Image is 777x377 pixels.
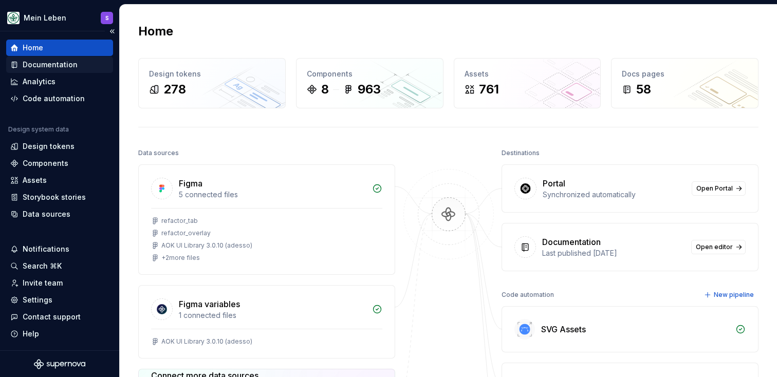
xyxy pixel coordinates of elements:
[138,164,395,275] a: Figma5 connected filesrefactor_tabrefactor_overlayAOK UI Library 3.0.10 (adesso)+2more files
[23,175,47,185] div: Assets
[179,310,366,321] div: 1 connected files
[23,141,75,152] div: Design tokens
[691,240,746,254] a: Open editor
[611,58,758,108] a: Docs pages58
[23,295,52,305] div: Settings
[8,125,69,134] div: Design system data
[23,158,68,168] div: Components
[622,69,748,79] div: Docs pages
[34,359,85,369] svg: Supernova Logo
[714,291,754,299] span: New pipeline
[23,60,78,70] div: Documentation
[6,258,113,274] button: Search ⌘K
[23,261,62,271] div: Search ⌘K
[161,254,200,262] div: + 2 more files
[163,81,186,98] div: 278
[6,241,113,257] button: Notifications
[6,40,113,56] a: Home
[6,275,113,291] a: Invite team
[6,206,113,222] a: Data sources
[7,12,20,24] img: df5db9ef-aba0-4771-bf51-9763b7497661.png
[179,177,202,190] div: Figma
[161,337,252,346] div: AOK UI Library 3.0.10 (adesso)
[138,23,173,40] h2: Home
[502,146,540,160] div: Destinations
[138,146,179,160] div: Data sources
[6,90,113,107] a: Code automation
[2,7,117,29] button: Mein LebenS
[161,241,252,250] div: AOK UI Library 3.0.10 (adesso)
[307,69,433,79] div: Components
[23,77,55,87] div: Analytics
[696,184,733,193] span: Open Portal
[24,13,66,23] div: Mein Leben
[6,189,113,205] a: Storybook stories
[6,292,113,308] a: Settings
[502,288,554,302] div: Code automation
[543,177,565,190] div: Portal
[105,24,119,39] button: Collapse sidebar
[6,309,113,325] button: Contact support
[6,56,113,73] a: Documentation
[23,312,81,322] div: Contact support
[138,58,286,108] a: Design tokens278
[542,248,685,258] div: Last published [DATE]
[6,138,113,155] a: Design tokens
[321,81,329,98] div: 8
[23,329,39,339] div: Help
[149,69,275,79] div: Design tokens
[636,81,651,98] div: 58
[23,192,86,202] div: Storybook stories
[179,298,240,310] div: Figma variables
[701,288,758,302] button: New pipeline
[23,244,69,254] div: Notifications
[23,278,63,288] div: Invite team
[6,326,113,342] button: Help
[6,155,113,172] a: Components
[105,14,109,22] div: S
[358,81,381,98] div: 963
[465,69,590,79] div: Assets
[138,285,395,359] a: Figma variables1 connected filesAOK UI Library 3.0.10 (adesso)
[23,93,85,104] div: Code automation
[543,190,686,200] div: Synchronized automatically
[161,229,211,237] div: refactor_overlay
[692,181,746,196] a: Open Portal
[161,217,198,225] div: refactor_tab
[479,81,499,98] div: 761
[6,172,113,188] a: Assets
[541,323,586,335] div: SVG Assets
[296,58,443,108] a: Components8963
[23,43,43,53] div: Home
[696,243,733,251] span: Open editor
[23,209,70,219] div: Data sources
[542,236,601,248] div: Documentation
[454,58,601,108] a: Assets761
[6,73,113,90] a: Analytics
[179,190,366,200] div: 5 connected files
